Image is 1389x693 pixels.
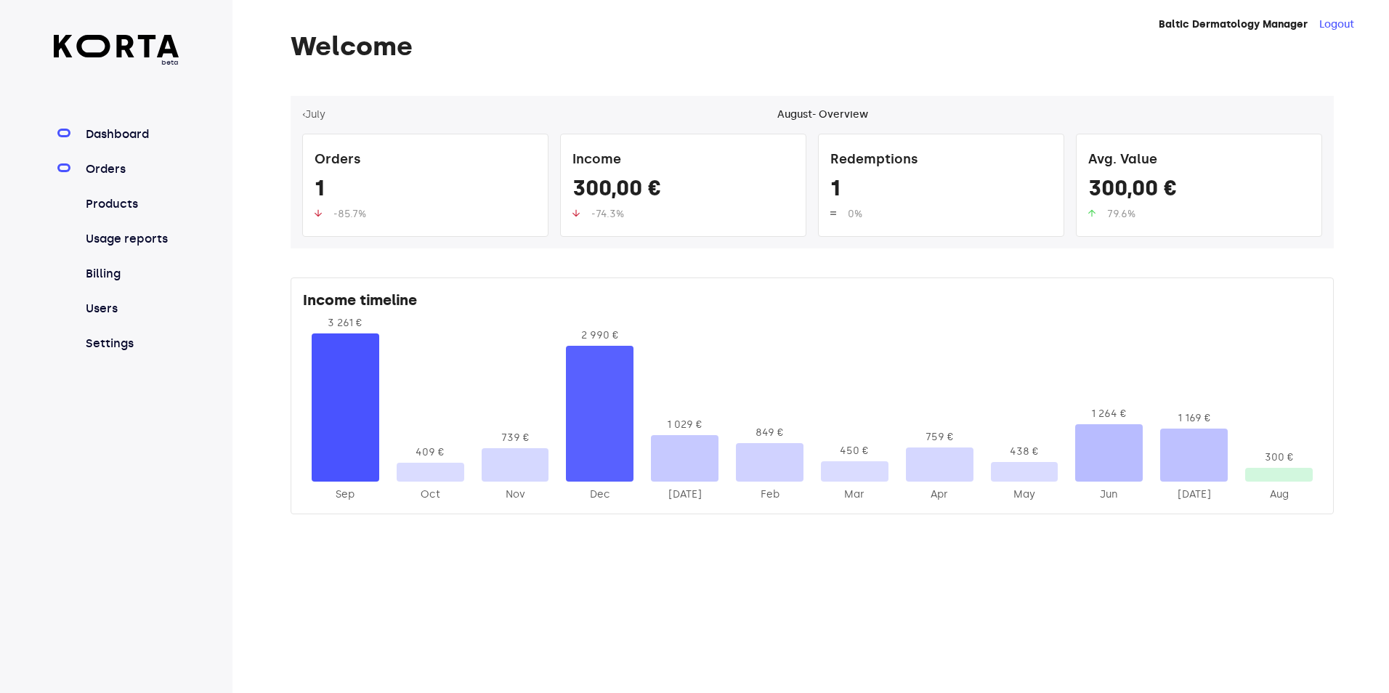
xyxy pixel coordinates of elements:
a: Products [83,195,179,213]
div: 2024-Dec [566,487,633,502]
a: Usage reports [83,230,179,248]
div: 300,00 € [1088,175,1310,207]
div: 849 € [736,426,803,440]
div: 2024-Sep [312,487,379,502]
div: 2 990 € [566,328,633,343]
div: Avg. Value [1088,146,1310,175]
div: 2025-Jul [1160,487,1228,502]
strong: Baltic Dermatology Manager [1159,18,1308,31]
div: 300 € [1245,450,1313,465]
img: up [572,209,580,217]
div: Income timeline [303,290,1321,316]
div: 2025-Aug [1245,487,1313,502]
img: up [315,209,322,217]
div: 2025-Jan [651,487,718,502]
span: 0% [848,208,862,220]
div: 300,00 € [572,175,794,207]
span: beta [54,57,179,68]
div: 2024-Nov [482,487,549,502]
div: 1 029 € [651,418,718,432]
div: 409 € [397,445,464,460]
img: up [830,209,836,217]
a: Settings [83,335,179,352]
div: 1 264 € [1075,407,1143,421]
a: Dashboard [83,126,179,143]
a: Billing [83,265,179,283]
div: 2024-Oct [397,487,464,502]
div: 3 261 € [312,316,379,331]
div: Orders [315,146,536,175]
div: 1 [830,175,1052,207]
button: Logout [1319,17,1354,32]
div: 2025-Apr [906,487,973,502]
div: 2025-Jun [1075,487,1143,502]
h1: Welcome [291,32,1334,61]
div: 450 € [821,444,888,458]
img: Korta [54,35,179,57]
img: up [1088,209,1096,217]
div: Income [572,146,794,175]
span: 79.6% [1107,208,1135,220]
a: Users [83,300,179,317]
div: 759 € [906,430,973,445]
div: Redemptions [830,146,1052,175]
div: 2025-Mar [821,487,888,502]
div: 739 € [482,431,549,445]
div: August - Overview [777,108,868,122]
div: 2025-Feb [736,487,803,502]
div: 438 € [991,445,1058,459]
span: -85.7% [333,208,366,220]
span: -74.3% [591,208,624,220]
a: beta [54,35,179,68]
div: 2025-May [991,487,1058,502]
button: ‹July [302,108,325,122]
div: 1 169 € [1160,411,1228,426]
a: Orders [83,161,179,178]
div: 1 [315,175,536,207]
